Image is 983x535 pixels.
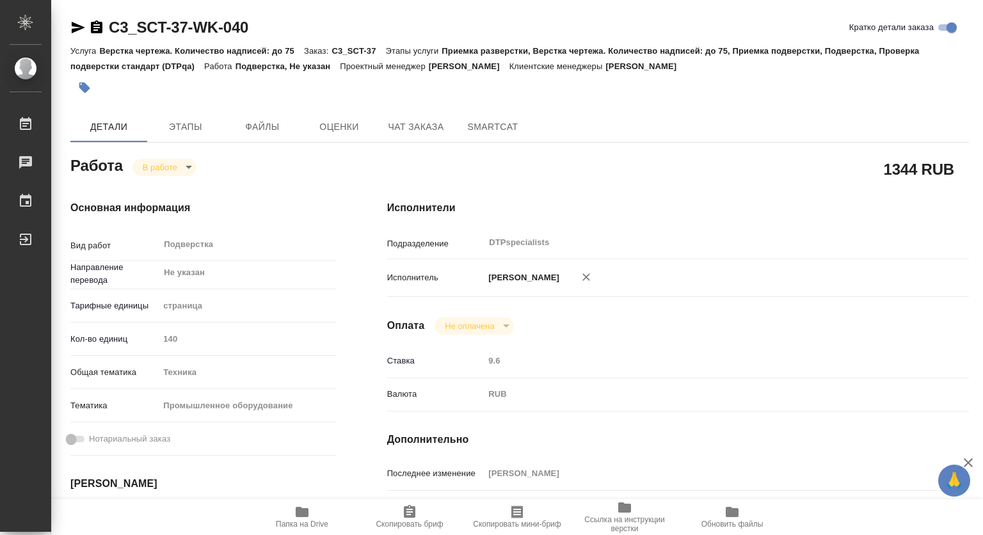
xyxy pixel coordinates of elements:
p: Общая тематика [70,366,159,379]
p: Направление перевода [70,261,159,287]
span: Чат заказа [385,119,447,135]
div: В работе [132,159,196,176]
span: Файлы [232,119,293,135]
span: 🙏 [943,467,965,494]
p: Клиентские менеджеры [509,61,606,71]
button: Скопировать ссылку [89,20,104,35]
p: Приемка разверстки, Верстка чертежа. Количество надписей: до 75, Приемка подверстки, Подверстка, ... [70,46,919,71]
input: Пустое поле [484,351,920,370]
p: Этапы услуги [386,46,442,56]
h4: Дополнительно [387,432,969,447]
button: Скопировать мини-бриф [463,499,571,535]
div: страница [159,295,335,317]
p: Ставка [387,355,484,367]
p: Подверстка, Не указан [236,61,340,71]
span: Этапы [155,119,216,135]
p: Работа [204,61,236,71]
textarea: переводы в папке ин [484,498,920,520]
input: Пустое поле [159,330,335,348]
div: RUB [484,383,920,405]
p: Последнее изменение [387,467,484,480]
button: Папка на Drive [248,499,356,535]
p: [PERSON_NAME] [484,271,559,284]
p: C3_SCT-37 [332,46,385,56]
input: Пустое поле [484,464,920,483]
span: Скопировать бриф [376,520,443,529]
p: Валюта [387,388,484,401]
button: Добавить тэг [70,74,99,102]
a: C3_SCT-37-WK-040 [109,19,248,36]
button: Ссылка на инструкции верстки [571,499,678,535]
span: Обновить файлы [701,520,763,529]
button: Скопировать бриф [356,499,463,535]
p: [PERSON_NAME] [429,61,509,71]
p: [PERSON_NAME] [605,61,686,71]
span: Ссылка на инструкции верстки [579,515,671,533]
p: Верстка чертежа. Количество надписей: до 75 [99,46,304,56]
div: Промышленное оборудование [159,395,335,417]
p: Проектный менеджер [340,61,428,71]
button: Удалить исполнителя [572,263,600,291]
button: Скопировать ссылку для ЯМессенджера [70,20,86,35]
p: Тарифные единицы [70,299,159,312]
button: 🙏 [938,465,970,497]
h2: 1344 RUB [884,158,954,180]
div: В работе [435,317,513,335]
span: Детали [78,119,140,135]
p: Вид работ [70,239,159,252]
span: Нотариальный заказ [89,433,170,445]
h4: Основная информация [70,200,336,216]
span: Папка на Drive [276,520,328,529]
p: Кол-во единиц [70,333,159,346]
span: SmartCat [462,119,523,135]
p: Заказ: [304,46,332,56]
span: Кратко детали заказа [849,21,934,34]
p: Услуга [70,46,99,56]
span: Скопировать мини-бриф [473,520,561,529]
p: Подразделение [387,237,484,250]
button: Не оплачена [441,321,498,331]
p: Исполнитель [387,271,484,284]
button: Обновить файлы [678,499,786,535]
button: В работе [139,162,181,173]
div: Техника [159,362,335,383]
h2: Работа [70,153,123,176]
h4: Оплата [387,318,425,333]
h4: Исполнители [387,200,969,216]
p: Тематика [70,399,159,412]
h4: [PERSON_NAME] [70,476,336,491]
span: Оценки [308,119,370,135]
